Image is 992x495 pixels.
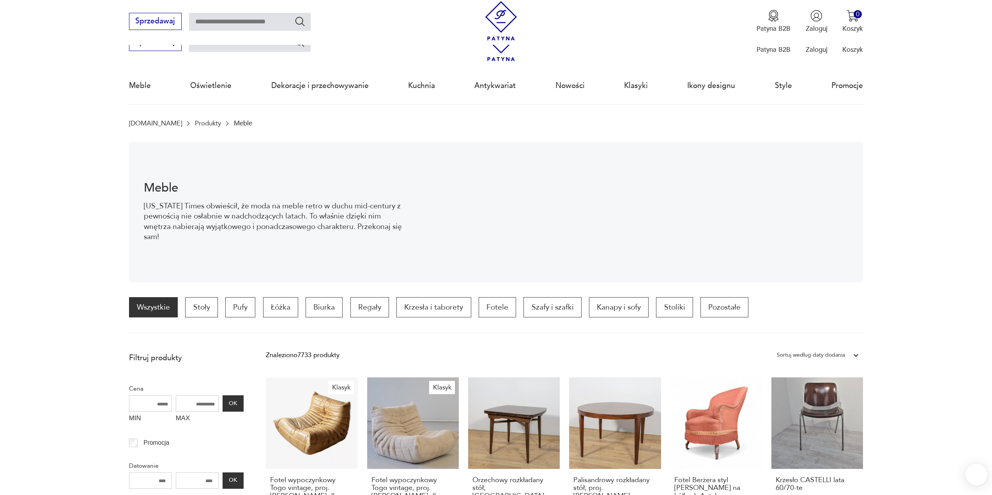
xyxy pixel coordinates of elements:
a: Style [775,68,792,104]
p: Datowanie [129,461,244,471]
a: Ikony designu [687,68,735,104]
iframe: Smartsupp widget button [965,464,987,486]
a: Antykwariat [474,68,516,104]
a: Sprzedawaj [129,40,182,46]
p: Promocja [143,438,169,448]
p: Patyna B2B [757,45,790,54]
img: Patyna - sklep z meblami i dekoracjami vintage [481,1,521,41]
img: Meble [423,142,863,282]
p: Koszyk [842,24,863,33]
a: Promocje [831,68,863,104]
a: Krzesła i taborety [396,297,471,317]
a: Biurka [306,297,343,317]
a: Pufy [225,297,255,317]
img: Ikona koszyka [847,10,859,22]
button: Patyna B2B [757,10,790,33]
a: Regały [350,297,389,317]
img: Ikonka użytkownika [810,10,822,22]
h1: Meble [144,182,408,194]
a: Fotele [479,297,516,317]
a: Sprzedawaj [129,19,182,25]
label: MAX [176,412,219,426]
a: Produkty [195,120,221,127]
button: Szukaj [294,16,306,27]
p: Meble [234,120,252,127]
a: Pozostałe [700,297,748,317]
a: Klasyki [624,68,648,104]
p: Cena [129,384,244,394]
p: Filtruj produkty [129,353,244,363]
div: Znaleziono 7733 produkty [266,350,340,360]
div: 0 [854,10,862,18]
a: Szafy i szafki [523,297,581,317]
button: OK [223,395,244,412]
a: Meble [129,68,151,104]
button: Sprzedawaj [129,13,182,30]
button: Zaloguj [806,10,828,33]
button: Szukaj [294,37,306,48]
h3: Krzesło CASTELLI lata 60/70-te [776,476,859,492]
a: Stoliki [656,297,693,317]
button: OK [223,472,244,489]
a: Oświetlenie [190,68,232,104]
a: Kanapy i sofy [589,297,649,317]
a: Stoły [185,297,217,317]
a: Nowości [555,68,585,104]
p: Patyna B2B [757,24,790,33]
div: Sortuj według daty dodania [777,350,845,360]
p: [US_STATE] Times obwieścił, że moda na meble retro w duchu mid-century z pewnością nie osłabnie w... [144,201,408,242]
label: MIN [129,412,172,426]
a: Wszystkie [129,297,178,317]
a: Dekoracje i przechowywanie [271,68,369,104]
p: Zaloguj [806,45,828,54]
p: Koszyk [842,45,863,54]
p: Zaloguj [806,24,828,33]
a: Kuchnia [408,68,435,104]
a: Ikona medaluPatyna B2B [757,10,790,33]
a: Łóżka [263,297,298,317]
img: Ikona medalu [767,10,780,22]
a: [DOMAIN_NAME] [129,120,182,127]
button: 0Koszyk [842,10,863,33]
